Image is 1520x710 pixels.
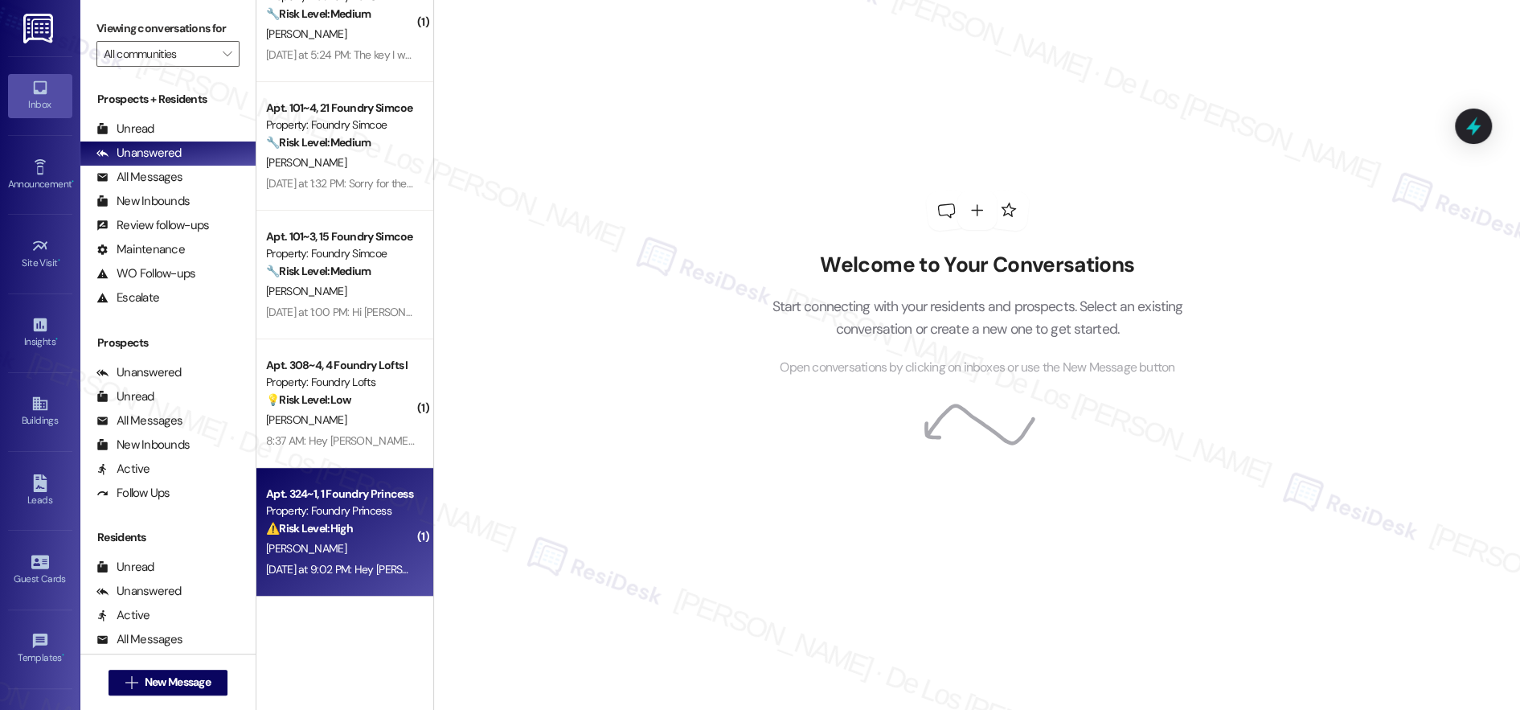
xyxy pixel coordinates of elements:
strong: 🔧 Risk Level: Medium [266,264,371,278]
div: New Inbounds [96,193,190,210]
div: Unread [96,388,154,405]
strong: ⚠️ Risk Level: High [266,521,353,536]
div: Property: Foundry Princess [266,503,415,519]
div: New Inbounds [96,437,190,453]
img: ResiDesk Logo [23,14,56,43]
div: All Messages [96,412,182,429]
div: [DATE] at 9:02 PM: Hey [PERSON_NAME], we appreciate your text! We'll be back at 11AM to help you ... [266,562,990,577]
div: [DATE] at 1:32 PM: Sorry for the late reply! I have not figured it out yet unfortunately and woul... [266,176,798,191]
div: Property: Foundry Simcoe [266,117,415,133]
a: Templates • [8,627,72,671]
span: [PERSON_NAME] [266,27,346,41]
span: • [58,255,60,266]
div: Review follow-ups [96,217,209,234]
span: [PERSON_NAME] [266,412,346,427]
i:  [125,676,137,689]
p: Start connecting with your residents and prospects. Select an existing conversation or create a n... [748,295,1207,341]
span: [PERSON_NAME] [266,541,346,556]
div: Active [96,607,150,624]
a: Site Visit • [8,232,72,276]
div: Apt. 308~4, 4 Foundry Lofts I [266,357,415,374]
a: Buildings [8,390,72,433]
span: Open conversations by clicking on inboxes or use the New Message button [780,358,1174,378]
span: New Message [145,674,211,691]
span: • [62,650,64,661]
div: Escalate [96,289,159,306]
div: All Messages [96,631,182,648]
div: Prospects + Residents [80,91,256,108]
span: • [72,176,74,187]
div: Unanswered [96,145,182,162]
div: Unanswered [96,364,182,381]
div: All Messages [96,169,182,186]
div: Active [96,461,150,478]
button: New Message [109,670,227,696]
h2: Welcome to Your Conversations [748,252,1207,278]
div: Apt. 324~1, 1 Foundry Princess [266,486,415,503]
div: Follow Ups [96,485,170,502]
span: [PERSON_NAME] [266,155,346,170]
div: WO Follow-ups [96,265,195,282]
div: Unread [96,121,154,137]
a: Guest Cards [8,548,72,592]
div: Property: Foundry Simcoe [266,245,415,262]
div: Residents [80,529,256,546]
div: [DATE] at 5:24 PM: The key I was given wasn't the right key for the unit front main entrance, but... [266,47,1043,62]
a: Insights • [8,311,72,355]
a: Inbox [8,74,72,117]
div: Unread [96,559,154,576]
strong: 🔧 Risk Level: Medium [266,6,371,21]
strong: 🔧 Risk Level: Medium [266,135,371,150]
strong: 💡 Risk Level: Low [266,392,351,407]
a: Leads [8,470,72,513]
span: • [55,334,58,345]
span: [PERSON_NAME] [266,284,346,298]
div: Maintenance [96,241,185,258]
div: Property: Foundry Lofts [266,374,415,391]
div: 8:37 AM: Hey [PERSON_NAME], we appreciate your text! We'll be back at 11AM to help you out. If it... [266,433,944,448]
div: Apt. 101~4, 21 Foundry Simcoe [266,100,415,117]
div: Prospects [80,334,256,351]
i:  [223,47,231,60]
div: Unanswered [96,583,182,600]
div: Apt. 101~3, 15 Foundry Simcoe [266,228,415,245]
label: Viewing conversations for [96,16,240,41]
input: All communities [104,41,214,67]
